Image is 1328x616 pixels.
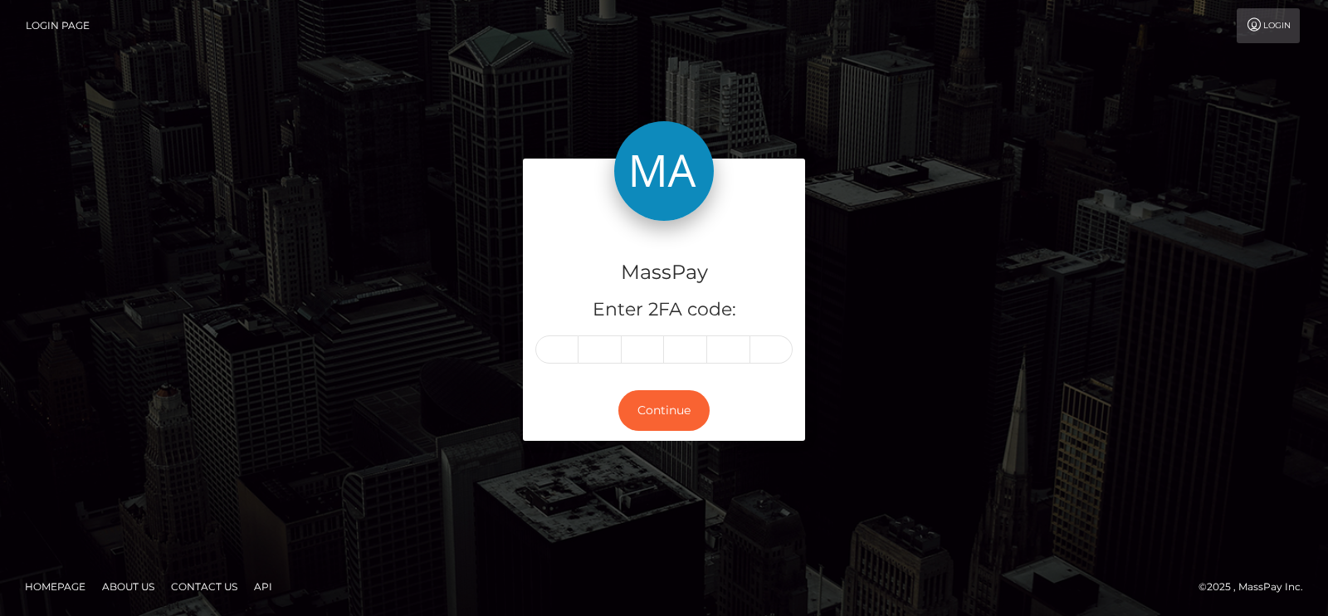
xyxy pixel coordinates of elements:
[95,574,161,599] a: About Us
[1199,578,1316,596] div: © 2025 , MassPay Inc.
[618,390,710,431] button: Continue
[535,297,793,323] h5: Enter 2FA code:
[614,121,714,221] img: MassPay
[26,8,90,43] a: Login Page
[535,258,793,287] h4: MassPay
[1237,8,1300,43] a: Login
[18,574,92,599] a: Homepage
[247,574,279,599] a: API
[164,574,244,599] a: Contact Us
